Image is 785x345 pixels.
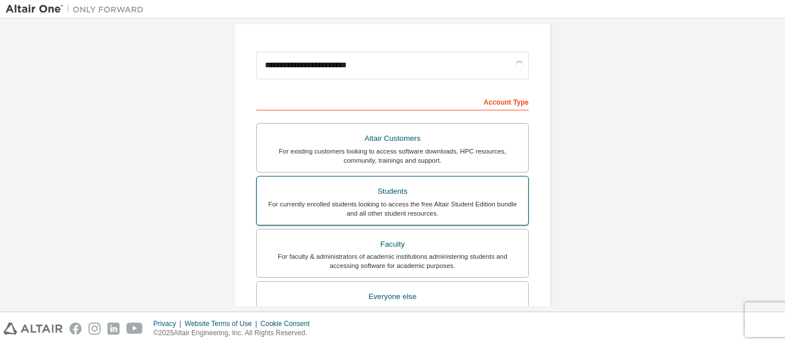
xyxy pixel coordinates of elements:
p: © 2025 Altair Engineering, Inc. All Rights Reserved. [153,328,317,338]
div: Website Terms of Use [184,319,260,328]
div: For individuals, businesses and everyone else looking to try Altair software and explore our prod... [264,305,521,323]
img: youtube.svg [126,323,143,335]
div: Altair Customers [264,131,521,147]
div: Privacy [153,319,184,328]
div: Students [264,183,521,200]
div: Cookie Consent [260,319,316,328]
img: Altair One [6,3,149,15]
img: linkedin.svg [107,323,120,335]
div: Account Type [256,92,529,110]
div: For currently enrolled students looking to access the free Altair Student Edition bundle and all ... [264,200,521,218]
div: For faculty & administrators of academic institutions administering students and accessing softwa... [264,252,521,270]
div: Everyone else [264,289,521,305]
img: facebook.svg [70,323,82,335]
img: instagram.svg [88,323,101,335]
img: altair_logo.svg [3,323,63,335]
div: For existing customers looking to access software downloads, HPC resources, community, trainings ... [264,147,521,165]
div: Faculty [264,236,521,252]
